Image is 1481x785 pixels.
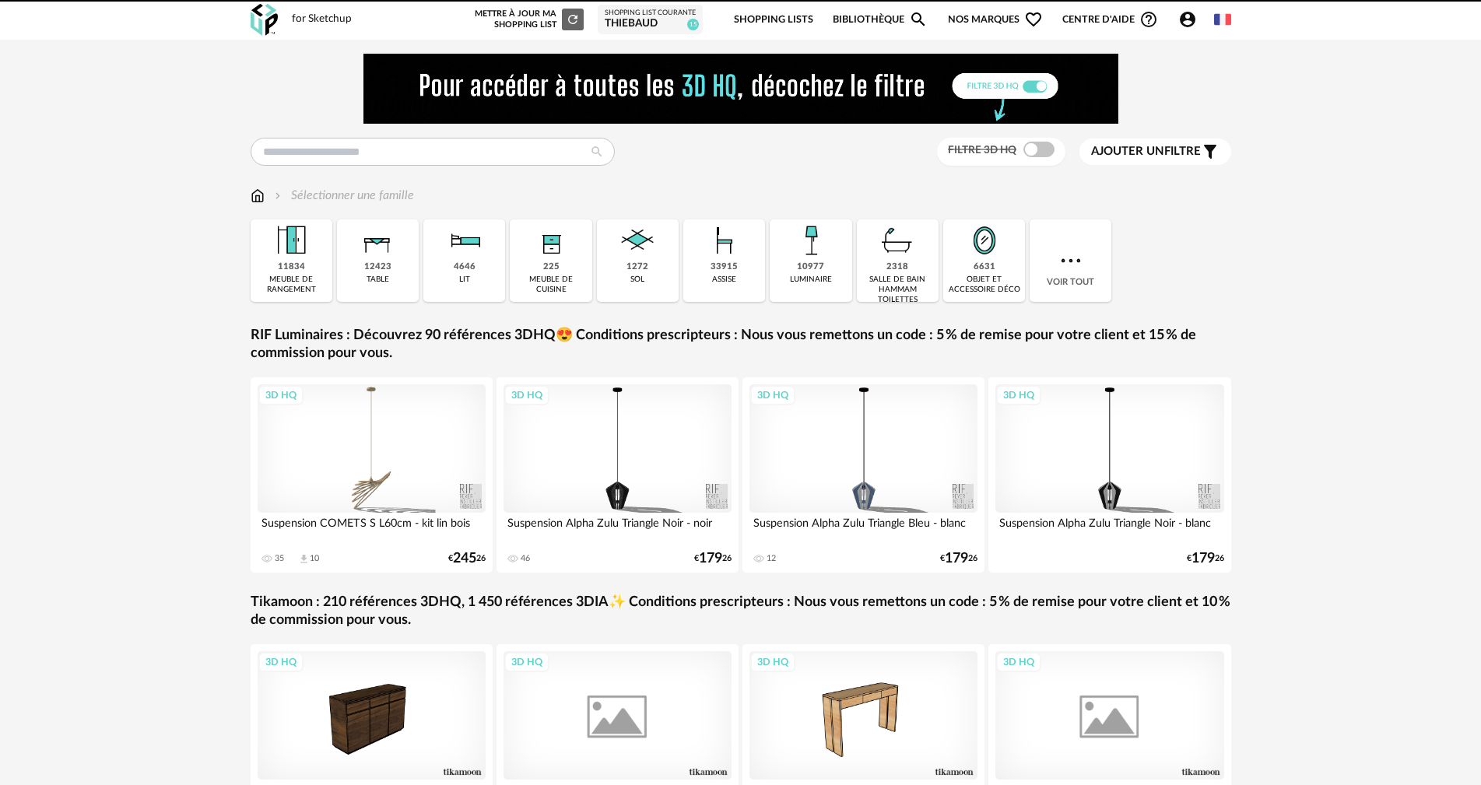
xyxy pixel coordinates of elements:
[444,219,486,261] img: Literie.png
[876,219,918,261] img: Salle%20de%20bain.png
[605,17,696,31] div: THIEBAUD
[704,219,746,261] img: Assise.png
[734,2,813,38] a: Shopping Lists
[862,275,934,305] div: salle de bain hammam toilettes
[543,261,560,273] div: 225
[472,9,584,30] div: Mettre à jour ma Shopping List
[272,187,284,205] img: svg+xml;base64,PHN2ZyB3aWR0aD0iMTYiIGhlaWdodD0iMTYiIHZpZXdCb3g9IjAgMCAxNiAxNiIgZmlsbD0ibm9uZSIgeG...
[255,275,328,295] div: meuble de rangement
[258,652,304,672] div: 3D HQ
[948,145,1016,156] span: Filtre 3D HQ
[356,219,398,261] img: Table.png
[750,652,795,672] div: 3D HQ
[1214,11,1231,28] img: fr
[364,261,391,273] div: 12423
[530,219,572,261] img: Rangement.png
[504,385,549,405] div: 3D HQ
[750,385,795,405] div: 3D HQ
[514,275,587,295] div: meuble de cuisine
[453,553,476,564] span: 245
[504,652,549,672] div: 3D HQ
[504,513,732,544] div: Suspension Alpha Zulu Triangle Noir - noir
[948,2,1043,38] span: Nos marques
[497,377,739,573] a: 3D HQ Suspension Alpha Zulu Triangle Noir - noir 46 €17926
[1057,247,1085,275] img: more.7b13dc1.svg
[699,553,722,564] span: 179
[790,275,832,285] div: luminaire
[712,275,736,285] div: assise
[711,261,738,273] div: 33915
[988,377,1231,573] a: 3D HQ Suspension Alpha Zulu Triangle Noir - blanc €17926
[258,513,486,544] div: Suspension COMETS S L60cm - kit lin bois
[945,553,968,564] span: 179
[616,219,658,261] img: Sol.png
[270,219,312,261] img: Meuble%20de%20rangement.png
[459,275,470,285] div: lit
[790,219,832,261] img: Luminaire.png
[1178,10,1197,29] span: Account Circle icon
[251,4,278,36] img: OXP
[605,9,696,18] div: Shopping List courante
[363,54,1118,124] img: FILTRE%20HQ%20NEW_V1%20(4).gif
[292,12,352,26] div: for Sketchup
[963,219,1005,261] img: Miroir.png
[1091,145,1164,157] span: Ajouter un
[251,594,1231,630] a: Tikamoon : 210 références 3DHQ, 1 450 références 3DIA✨ Conditions prescripteurs : Nous vous remet...
[272,187,414,205] div: Sélectionner une famille
[1062,10,1158,29] span: Centre d'aideHelp Circle Outline icon
[742,377,985,573] a: 3D HQ Suspension Alpha Zulu Triangle Bleu - blanc 12 €17926
[454,261,476,273] div: 4646
[767,553,776,564] div: 12
[996,385,1041,405] div: 3D HQ
[1091,144,1201,159] span: filtre
[251,187,265,205] img: svg+xml;base64,PHN2ZyB3aWR0aD0iMTYiIGhlaWdodD0iMTciIHZpZXdCb3g9IjAgMCAxNiAxNyIgZmlsbD0ibm9uZSIgeG...
[626,261,648,273] div: 1272
[1178,10,1204,29] span: Account Circle icon
[687,19,699,30] span: 15
[1079,138,1231,165] button: Ajouter unfiltre Filter icon
[521,553,530,564] div: 46
[1139,10,1158,29] span: Help Circle Outline icon
[605,9,696,31] a: Shopping List courante THIEBAUD 15
[1191,553,1215,564] span: 179
[948,275,1020,295] div: objet et accessoire déco
[886,261,908,273] div: 2318
[275,553,284,564] div: 35
[940,553,977,564] div: € 26
[258,385,304,405] div: 3D HQ
[694,553,732,564] div: € 26
[996,652,1041,672] div: 3D HQ
[251,377,493,573] a: 3D HQ Suspension COMETS S L60cm - kit lin bois 35 Download icon 10 €24526
[367,275,389,285] div: table
[298,553,310,565] span: Download icon
[251,327,1231,363] a: RIF Luminaires : Découvrez 90 références 3DHQ😍 Conditions prescripteurs : Nous vous remettons un ...
[1024,10,1043,29] span: Heart Outline icon
[1187,553,1224,564] div: € 26
[797,261,824,273] div: 10977
[278,261,305,273] div: 11834
[909,10,928,29] span: Magnify icon
[448,553,486,564] div: € 26
[974,261,995,273] div: 6631
[630,275,644,285] div: sol
[749,513,978,544] div: Suspension Alpha Zulu Triangle Bleu - blanc
[1201,142,1220,161] span: Filter icon
[833,2,928,38] a: BibliothèqueMagnify icon
[995,513,1224,544] div: Suspension Alpha Zulu Triangle Noir - blanc
[1030,219,1111,302] div: Voir tout
[310,553,319,564] div: 10
[566,15,580,23] span: Refresh icon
